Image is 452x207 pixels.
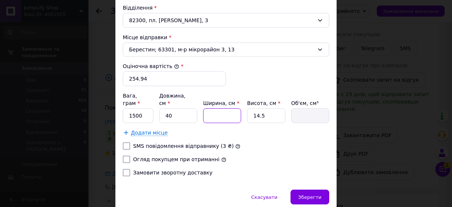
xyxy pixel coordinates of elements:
label: SMS повідомлення відправнику (3 ₴) [133,143,234,149]
label: Висота, см [247,100,280,106]
span: Берестин; 63301, м-р мікрорайон 3, 13 [129,46,314,53]
label: Вага, грам [123,93,140,106]
label: Замовити зворотну доставку [133,170,212,176]
div: 82300, пл. [PERSON_NAME], 3 [123,13,329,28]
label: Довжина, см [159,93,186,106]
div: Відділення [123,4,329,11]
div: Місце відправки [123,34,329,41]
label: Огляд покупцем при отриманні [133,156,219,162]
span: Скасувати [251,194,277,200]
label: Ширина, см [203,100,239,106]
div: Об'єм, см³ [291,99,329,107]
label: Оціночна вартість [123,63,179,69]
span: Зберегти [298,194,321,200]
span: Додати місце [131,130,168,136]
